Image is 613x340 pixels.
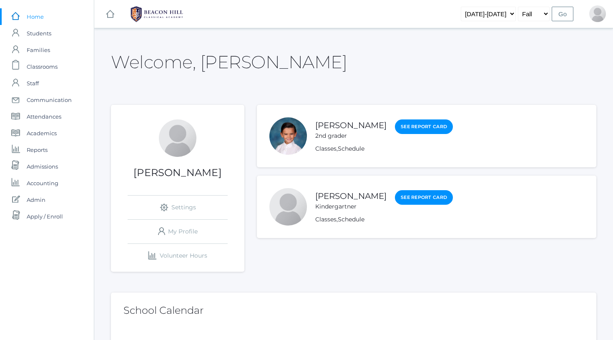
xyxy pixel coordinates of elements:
[269,117,307,155] div: Jesiah Hrehniy
[111,167,244,178] h1: [PERSON_NAME]
[589,5,606,22] div: Shain Hrehniy
[315,145,337,152] a: Classes
[315,216,337,223] a: Classes
[27,125,57,141] span: Academics
[552,7,573,21] input: Go
[269,188,307,226] div: Hannah Hrehniy
[27,191,45,208] span: Admin
[126,4,188,25] img: BHCALogos-05-308ed15e86a5a0abce9b8dd61676a3503ac9727e845dece92d48e8588c001991.png
[27,8,44,25] span: Home
[27,108,61,125] span: Attendances
[338,145,364,152] a: Schedule
[315,202,387,211] div: Kindergartner
[395,190,453,205] a: See Report Card
[128,196,228,219] a: Settings
[27,158,58,175] span: Admissions
[27,25,51,42] span: Students
[111,52,347,72] h2: Welcome, [PERSON_NAME]
[27,92,72,108] span: Communication
[315,120,387,130] a: [PERSON_NAME]
[315,215,453,224] div: ,
[27,58,58,75] span: Classrooms
[128,220,228,243] a: My Profile
[123,305,584,316] h2: School Calendar
[27,42,50,58] span: Families
[27,208,63,225] span: Apply / Enroll
[315,191,387,201] a: [PERSON_NAME]
[315,144,453,153] div: ,
[128,244,228,268] a: Volunteer Hours
[338,216,364,223] a: Schedule
[27,175,58,191] span: Accounting
[27,141,48,158] span: Reports
[27,75,39,92] span: Staff
[315,132,387,140] div: 2nd grader
[159,119,196,157] div: Shain Hrehniy
[395,119,453,134] a: See Report Card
